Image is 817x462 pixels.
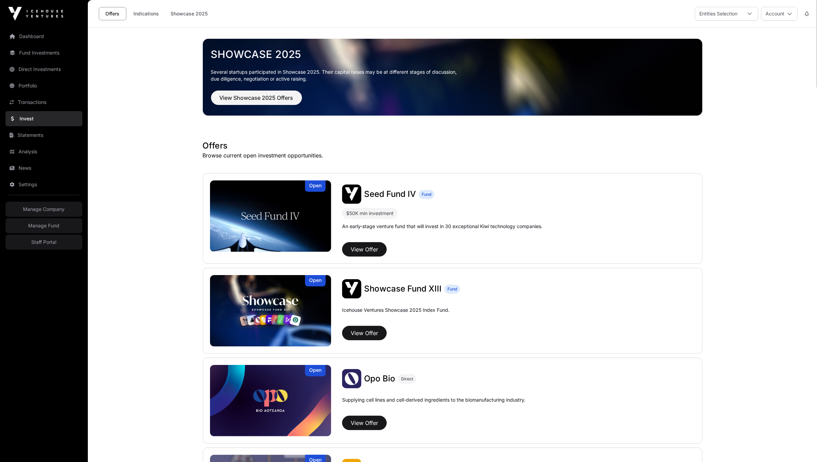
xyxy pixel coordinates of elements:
[364,189,416,199] span: Seed Fund IV
[364,189,416,200] a: Seed Fund IV
[5,177,82,192] a: Settings
[342,369,361,388] img: Opo Bio
[342,307,450,313] p: Icehouse Ventures Showcase 2025 Index Fund.
[211,97,302,104] a: View Showcase 2025 Offers
[5,29,82,44] a: Dashboard
[5,202,82,217] a: Manage Company
[305,180,326,192] div: Open
[364,374,395,383] span: Opo Bio
[5,161,82,176] a: News
[783,429,817,462] iframe: Chat Widget
[166,7,212,20] a: Showcase 2025
[129,7,163,20] a: Indications
[422,192,431,197] span: Fund
[364,283,442,294] a: Showcase Fund XIII
[203,39,702,116] img: Showcase 2025
[8,7,63,21] img: Icehouse Ventures Logo
[210,365,331,436] a: Opo BioOpen
[211,91,302,105] button: View Showcase 2025 Offers
[5,78,82,93] a: Portfolio
[342,396,525,403] p: Supplying cell lines and cell-derived ingredients to the biomanufacturing industry.
[220,94,293,102] span: View Showcase 2025 Offers
[5,45,82,60] a: Fund Investments
[210,180,331,252] a: Seed Fund IVOpen
[342,223,542,230] p: An early-stage venture fund that will invest in 30 exceptional Kiwi technology companies.
[401,376,413,382] span: Direct
[761,7,798,21] button: Account
[342,416,387,430] button: View Offer
[342,208,398,219] div: $50K min investment
[5,218,82,233] a: Manage Fund
[305,275,326,286] div: Open
[695,7,742,20] div: Entities Selection
[364,373,395,384] a: Opo Bio
[5,144,82,159] a: Analysis
[5,235,82,250] a: Staff Portal
[342,279,361,298] img: Showcase Fund XIII
[210,180,331,252] img: Seed Fund IV
[342,185,361,204] img: Seed Fund IV
[210,275,331,346] a: Showcase Fund XIIIOpen
[305,365,326,376] div: Open
[364,284,442,294] span: Showcase Fund XIII
[5,95,82,110] a: Transactions
[346,209,394,217] div: $50K min investment
[203,151,702,159] p: Browse current open investment opportunities.
[211,69,694,82] p: Several startups participated in Showcase 2025. Their capital raises may be at different stages o...
[447,286,457,292] span: Fund
[5,128,82,143] a: Statements
[5,62,82,77] a: Direct Investments
[99,7,126,20] a: Offers
[342,326,387,340] button: View Offer
[5,111,82,126] a: Invest
[203,140,702,151] h1: Offers
[210,275,331,346] img: Showcase Fund XIII
[342,242,387,257] button: View Offer
[210,365,331,436] img: Opo Bio
[211,48,694,60] a: Showcase 2025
